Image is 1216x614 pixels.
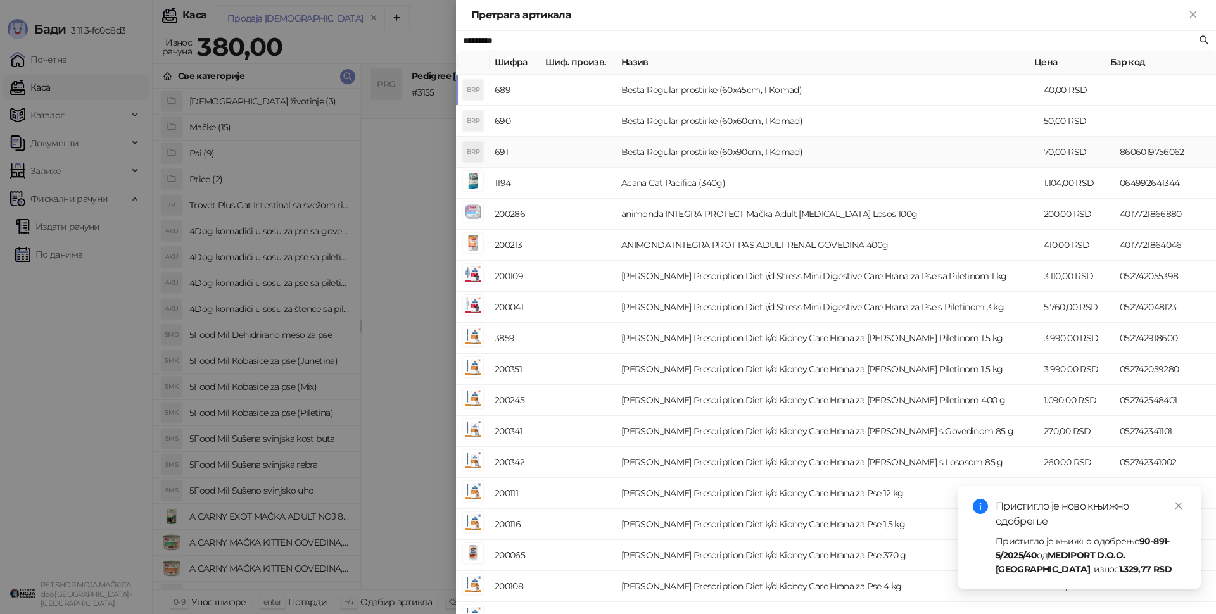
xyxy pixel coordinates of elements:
[1186,8,1201,23] button: Close
[1039,168,1115,199] td: 1.104,00 RSD
[1119,563,1172,575] strong: 1.329,77 RSD
[490,168,540,199] td: 1194
[1039,416,1115,447] td: 270,00 RSD
[1115,137,1216,168] td: 8606019756062
[616,323,1039,354] td: [PERSON_NAME] Prescription Diet k/d Kidney Care Hrana za [PERSON_NAME] Piletinom 1,5 kg
[1115,385,1216,416] td: 052742548401
[1115,447,1216,478] td: 052742341002
[490,292,540,323] td: 200041
[616,509,1039,540] td: [PERSON_NAME] Prescription Diet k/d Kidney Care Hrana za Pse 1,5 kg
[616,571,1039,602] td: [PERSON_NAME] Prescription Diet k/d Kidney Care Hrana za Pse 4 kg
[490,509,540,540] td: 200116
[1115,292,1216,323] td: 052742048123
[1029,50,1105,75] th: Цена
[1115,168,1216,199] td: 064992641344
[463,111,483,131] div: BRP
[1039,385,1115,416] td: 1.090,00 RSD
[490,571,540,602] td: 200108
[540,50,616,75] th: Шиф. произв.
[1115,478,1216,509] td: 052742918204
[490,137,540,168] td: 691
[490,385,540,416] td: 200245
[1039,261,1115,292] td: 3.110,00 RSD
[996,534,1186,576] div: Пристигло је књижно одобрење од , износ
[463,142,483,162] div: BRP
[490,447,540,478] td: 200342
[490,106,540,137] td: 690
[490,75,540,106] td: 689
[490,323,540,354] td: 3859
[1039,137,1115,168] td: 70,00 RSD
[490,540,540,571] td: 200065
[616,199,1039,230] td: animonda INTEGRA PROTECT Mačka Adult [MEDICAL_DATA] Losos 100g
[1115,199,1216,230] td: 4017721866880
[616,261,1039,292] td: [PERSON_NAME] Prescription Diet i/d Stress Mini Digestive Care Hrana za Pse sa Piletinom 1 kg
[616,292,1039,323] td: [PERSON_NAME] Prescription Diet i/d Stress Mini Digestive Care Hrana za Pse s Piletinom 3 kg
[463,80,483,100] div: BRP
[616,478,1039,509] td: [PERSON_NAME] Prescription Diet k/d Kidney Care Hrana za Pse 12 kg
[490,261,540,292] td: 200109
[490,478,540,509] td: 200111
[1039,323,1115,354] td: 3.990,00 RSD
[616,137,1039,168] td: Besta Regular prostirke (60x90cm, 1 Komad)
[996,549,1125,575] strong: MEDIPORT D.O.O. [GEOGRAPHIC_DATA]
[616,416,1039,447] td: [PERSON_NAME] Prescription Diet k/d Kidney Care Hrana za [PERSON_NAME] s Govedinom 85 g
[1115,230,1216,261] td: 4017721864046
[490,199,540,230] td: 200286
[1105,50,1206,75] th: Бар код
[616,50,1029,75] th: Назив
[616,75,1039,106] td: Besta Regular prostirke (60x45cm, 1 Komad)
[1039,292,1115,323] td: 5.760,00 RSD
[1115,323,1216,354] td: 052742918600
[490,50,540,75] th: Шифра
[996,536,1170,561] strong: 90-891-5/2025/40
[1039,447,1115,478] td: 260,00 RSD
[616,540,1039,571] td: [PERSON_NAME] Prescription Diet k/d Kidney Care Hrana za Pse 370 g
[490,354,540,385] td: 200351
[1039,354,1115,385] td: 3.990,00 RSD
[973,499,988,514] span: info-circle
[1039,75,1115,106] td: 40,00 RSD
[1115,416,1216,447] td: 052742341101
[1172,499,1186,513] a: Close
[490,416,540,447] td: 200341
[471,8,1186,23] div: Претрага артикала
[1115,261,1216,292] td: 052742055398
[616,230,1039,261] td: ANIMONDA INTEGRA PROT PAS ADULT RENAL GOVEDINA 400g
[1039,478,1115,509] td: 15.390,00 RSD
[490,230,540,261] td: 200213
[1039,230,1115,261] td: 410,00 RSD
[616,168,1039,199] td: Acana Cat Pacifica (340g)
[1039,199,1115,230] td: 200,00 RSD
[616,354,1039,385] td: [PERSON_NAME] Prescription Diet k/d Kidney Care Hrana za [PERSON_NAME] Piletinom 1,5 kg
[1115,354,1216,385] td: 052742059280
[996,499,1186,529] div: Пристигло је ново књижно одобрење
[616,385,1039,416] td: [PERSON_NAME] Prescription Diet k/d Kidney Care Hrana za [PERSON_NAME] Piletinom 400 g
[1039,106,1115,137] td: 50,00 RSD
[1174,501,1183,510] span: close
[616,106,1039,137] td: Besta Regular prostirke (60x60cm, 1 Komad)
[616,447,1039,478] td: [PERSON_NAME] Prescription Diet k/d Kidney Care Hrana za [PERSON_NAME] s Lososom 85 g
